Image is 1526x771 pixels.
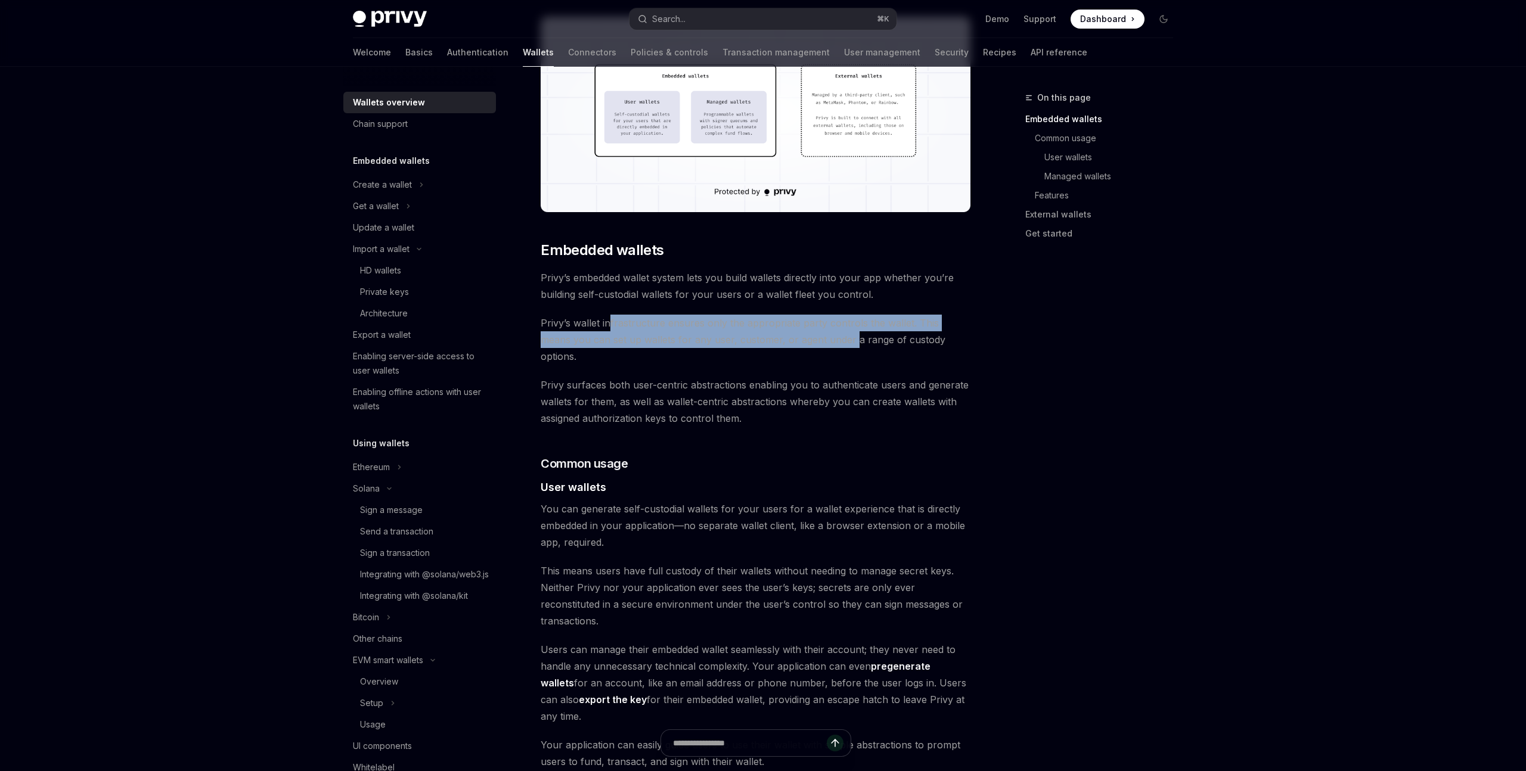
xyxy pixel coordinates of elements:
[343,113,496,135] a: Chain support
[353,653,423,667] div: EVM smart wallets
[568,38,616,67] a: Connectors
[541,269,970,303] span: Privy’s embedded wallet system lets you build wallets directly into your app whether you’re build...
[983,38,1016,67] a: Recipes
[343,499,496,521] a: Sign a message
[541,241,663,260] span: Embedded wallets
[343,281,496,303] a: Private keys
[353,178,412,192] div: Create a wallet
[343,217,496,238] a: Update a wallet
[579,694,647,706] a: export the key
[343,381,496,417] a: Enabling offline actions with user wallets
[844,38,920,67] a: User management
[353,739,412,753] div: UI components
[1035,129,1183,148] a: Common usage
[353,481,380,496] div: Solana
[353,610,379,624] div: Bitcoin
[1080,13,1126,25] span: Dashboard
[353,95,425,110] div: Wallets overview
[353,349,489,378] div: Enabling server-side access to user wallets
[360,696,383,710] div: Setup
[343,735,496,757] a: UI components
[1037,91,1091,105] span: On this page
[1025,205,1183,224] a: External wallets
[360,285,409,299] div: Private keys
[541,479,606,495] span: User wallets
[353,632,402,646] div: Other chains
[1044,167,1183,186] a: Managed wallets
[541,377,970,427] span: Privy surfaces both user-centric abstractions enabling you to authenticate users and generate wal...
[343,521,496,542] a: Send a transaction
[541,641,970,725] span: Users can manage their embedded wallet seamlessly with their account; they never need to handle a...
[652,12,686,26] div: Search...
[1031,38,1087,67] a: API reference
[343,585,496,607] a: Integrating with @solana/kit
[343,303,496,324] a: Architecture
[1044,148,1183,167] a: User wallets
[541,315,970,365] span: Privy’s wallet infrastructure ensures only the appropriate party controls the wallet. This means ...
[1154,10,1173,29] button: Toggle dark mode
[541,562,970,629] span: This means users have full custody of their wallets without needing to manage secret keys. Neithe...
[343,346,496,381] a: Enabling server-side access to user wallets
[360,306,408,321] div: Architecture
[877,14,889,24] span: ⌘ K
[353,199,399,213] div: Get a wallet
[360,674,398,689] div: Overview
[353,154,430,168] h5: Embedded wallets
[1025,110,1183,129] a: Embedded wallets
[343,671,496,692] a: Overview
[1035,186,1183,205] a: Features
[631,38,708,67] a: Policies & controls
[827,735,843,751] button: Send message
[343,324,496,346] a: Export a wallet
[343,714,496,735] a: Usage
[985,13,1009,25] a: Demo
[360,567,489,582] div: Integrating with @solana/web3.js
[405,38,433,67] a: Basics
[360,589,468,603] div: Integrating with @solana/kit
[360,546,430,560] div: Sign a transaction
[360,503,423,517] div: Sign a message
[353,385,489,414] div: Enabling offline actions with user wallets
[343,92,496,113] a: Wallets overview
[1071,10,1144,29] a: Dashboard
[629,8,897,30] button: Search...⌘K
[353,220,414,235] div: Update a wallet
[1023,13,1056,25] a: Support
[353,38,391,67] a: Welcome
[360,263,401,278] div: HD wallets
[353,11,427,27] img: dark logo
[360,717,386,732] div: Usage
[722,38,830,67] a: Transaction management
[523,38,554,67] a: Wallets
[343,542,496,564] a: Sign a transaction
[353,460,390,474] div: Ethereum
[343,260,496,281] a: HD wallets
[541,17,970,212] img: images/walletoverview.png
[353,117,408,131] div: Chain support
[1025,224,1183,243] a: Get started
[360,524,433,539] div: Send a transaction
[353,242,410,256] div: Import a wallet
[343,628,496,649] a: Other chains
[935,38,969,67] a: Security
[343,564,496,585] a: Integrating with @solana/web3.js
[447,38,508,67] a: Authentication
[353,436,410,450] h5: Using wallets
[353,328,411,342] div: Export a wallet
[541,500,970,551] span: You can generate self-custodial wallets for your users for a wallet experience that is directly e...
[541,455,628,472] span: Common usage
